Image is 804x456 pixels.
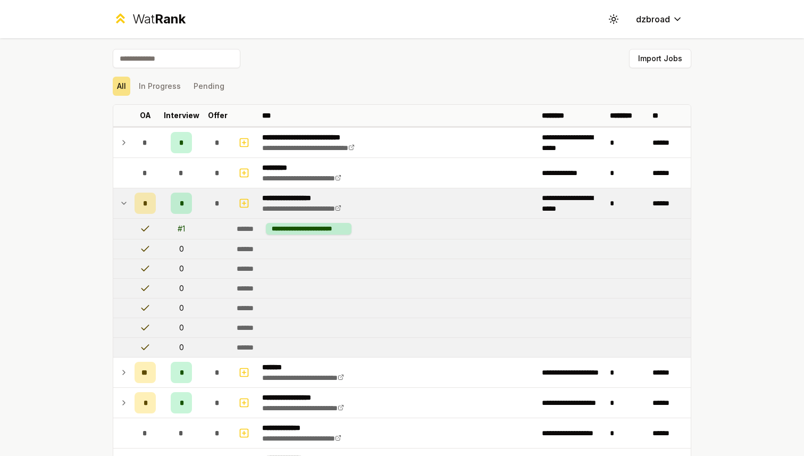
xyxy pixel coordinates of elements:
p: Offer [208,110,228,121]
button: Import Jobs [629,49,691,68]
p: Interview [164,110,199,121]
td: 0 [160,259,203,278]
button: In Progress [135,77,185,96]
button: Pending [189,77,229,96]
td: 0 [160,299,203,318]
p: OA [140,110,151,121]
span: dzbroad [636,13,670,26]
td: 0 [160,318,203,337]
button: All [113,77,130,96]
div: # 1 [178,223,185,234]
td: 0 [160,239,203,259]
td: 0 [160,279,203,298]
span: Rank [155,11,186,27]
button: dzbroad [627,10,691,29]
td: 0 [160,338,203,357]
a: WatRank [113,11,186,28]
div: Wat [132,11,186,28]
